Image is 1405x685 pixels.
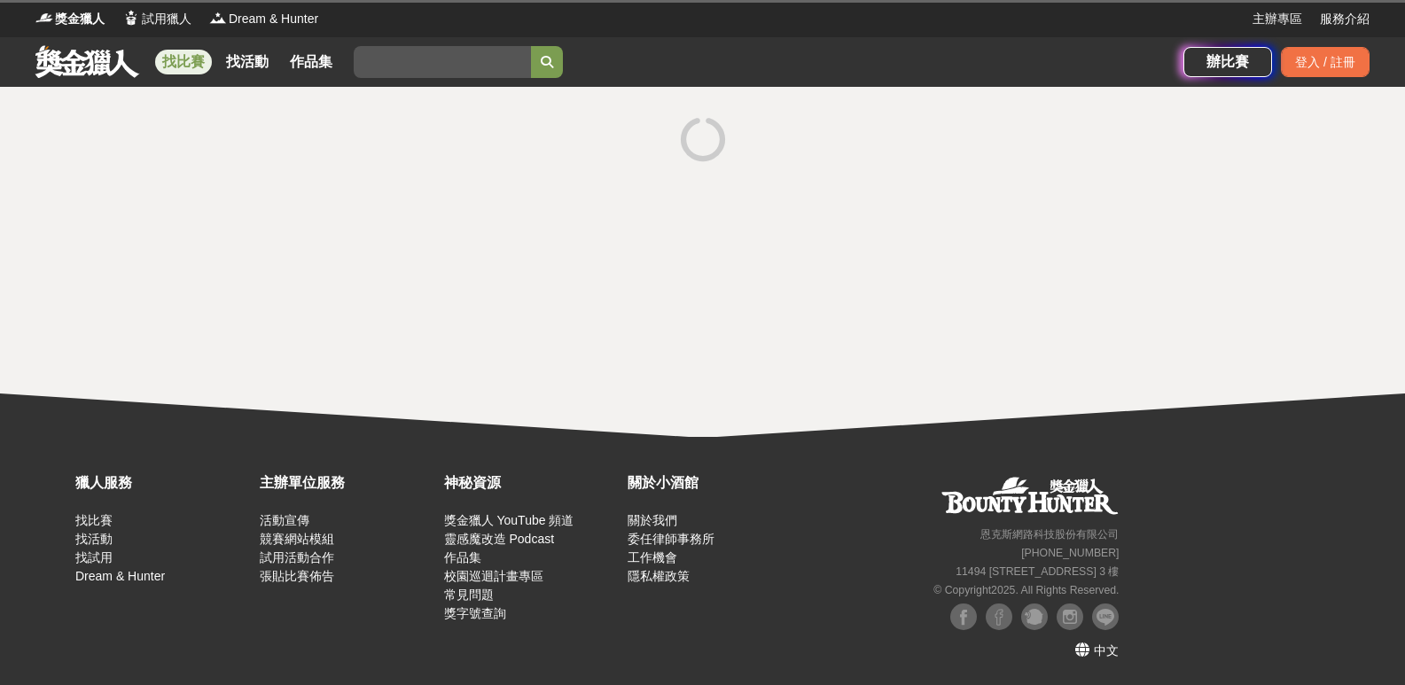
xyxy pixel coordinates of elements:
[933,584,1119,596] small: © Copyright 2025 . All Rights Reserved.
[209,9,227,27] img: Logo
[1183,47,1272,77] a: 辦比賽
[628,513,677,527] a: 關於我們
[260,550,334,564] a: 試用活動合作
[75,550,113,564] a: 找試用
[1057,603,1083,630] img: Instagram
[444,472,620,494] div: 神秘資源
[628,569,690,583] a: 隱私權政策
[219,50,276,74] a: 找活動
[209,10,318,28] a: LogoDream & Hunter
[75,569,165,583] a: Dream & Hunter
[1320,10,1370,28] a: 服務介紹
[260,532,334,546] a: 競賽網站模組
[444,606,506,620] a: 獎字號查詢
[229,10,318,28] span: Dream & Hunter
[260,513,309,527] a: 活動宣傳
[142,10,191,28] span: 試用獵人
[122,9,140,27] img: Logo
[283,50,340,74] a: 作品集
[986,603,1012,630] img: Facebook
[956,565,1119,578] small: 11494 [STREET_ADDRESS] 3 樓
[1021,547,1119,559] small: [PHONE_NUMBER]
[444,550,481,564] a: 作品集
[1092,603,1119,630] img: LINE
[75,472,251,494] div: 獵人服務
[75,532,113,546] a: 找活動
[35,9,53,27] img: Logo
[444,588,494,602] a: 常見問題
[1021,603,1048,630] img: Plurk
[1281,47,1370,77] div: 登入 / 註冊
[155,50,212,74] a: 找比賽
[260,569,334,583] a: 張貼比賽佈告
[628,550,677,564] a: 工作機會
[628,472,803,494] div: 關於小酒館
[75,513,113,527] a: 找比賽
[444,569,543,583] a: 校園巡迴計畫專區
[628,532,714,546] a: 委任律師事務所
[444,532,554,546] a: 靈感魔改造 Podcast
[55,10,105,28] span: 獎金獵人
[1094,643,1119,658] span: 中文
[980,528,1119,541] small: 恩克斯網路科技股份有限公司
[444,513,574,527] a: 獎金獵人 YouTube 頻道
[122,10,191,28] a: Logo試用獵人
[1253,10,1302,28] a: 主辦專區
[950,603,977,630] img: Facebook
[35,10,105,28] a: Logo獎金獵人
[260,472,435,494] div: 主辦單位服務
